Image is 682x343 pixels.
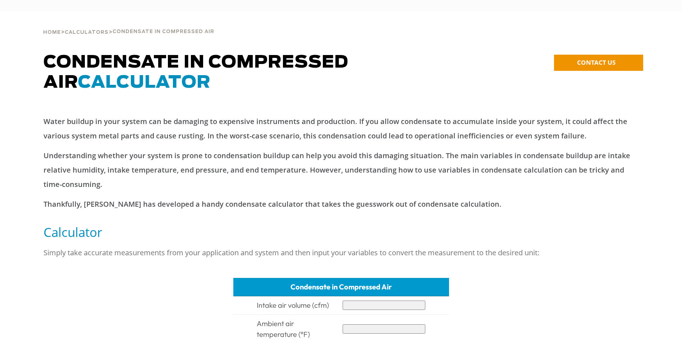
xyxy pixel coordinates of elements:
a: CONTACT US [554,55,643,71]
span: Condensate in Compressed Air [290,282,392,291]
p: Understanding whether your system is prone to condensation buildup can help you avoid this damagi... [44,148,639,192]
span: Condensate in compressed air [113,29,214,34]
p: Simply take accurate measurements from your application and system and then input your variables ... [44,246,639,260]
p: Water buildup in your system can be damaging to expensive instruments and production. If you allo... [44,114,639,143]
p: Thankfully, [PERSON_NAME] has developed a handy condensate calculator that takes the guesswork ou... [44,197,639,211]
span: Ambient air temperature (°F) [257,319,310,339]
a: Calculators [65,29,109,35]
div: > > [43,11,214,38]
span: Condensate in Compressed Air [44,54,348,91]
span: Home [43,30,61,35]
h5: Calculator [44,224,639,240]
span: Intake air volume (cfm) [257,301,329,310]
a: Home [43,29,61,35]
span: Calculators [65,30,109,35]
span: CONTACT US [577,58,615,67]
span: CALCULATOR [78,74,211,91]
